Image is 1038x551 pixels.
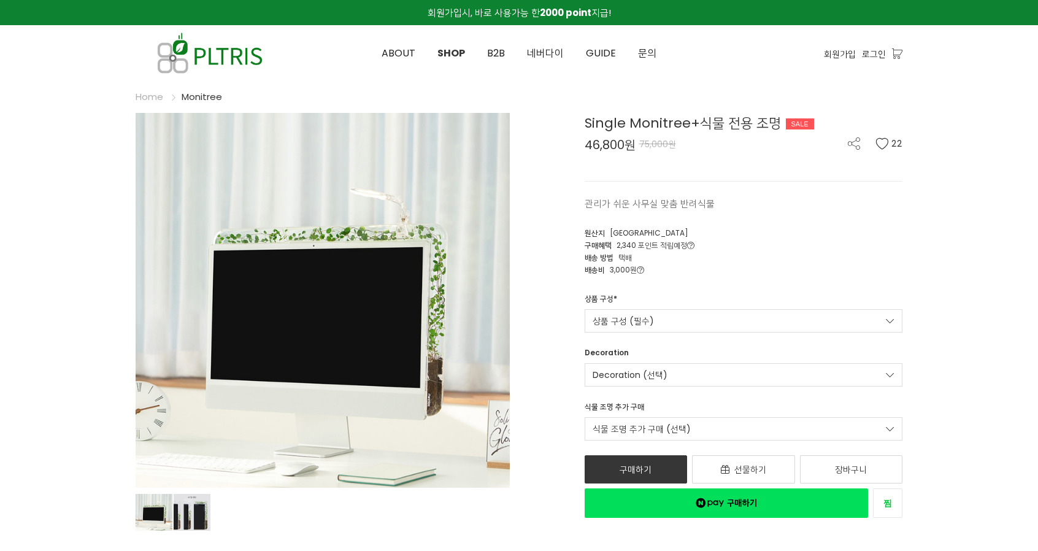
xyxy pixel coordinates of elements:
[638,46,656,60] span: 문의
[585,196,903,211] p: 관리가 쉬운 사무실 맞춤 반려식물
[639,138,676,150] span: 75,000원
[371,26,426,81] a: ABOUT
[426,26,476,81] a: SHOP
[610,264,644,275] span: 3,000원
[800,455,903,484] a: 장바구니
[585,401,644,417] div: 식물 조명 추가 구매
[873,488,902,518] a: 새창
[585,113,903,133] div: Single Monitree+식물 전용 조명
[862,47,886,61] a: 로그인
[585,488,869,518] a: 새창
[824,47,856,61] a: 회원가입
[891,137,902,150] span: 22
[527,46,564,60] span: 네버다이
[585,293,617,309] div: 상품 구성
[786,118,814,129] div: SALE
[585,264,605,275] span: 배송비
[516,26,575,81] a: 네버다이
[585,139,636,151] span: 46,800원
[585,228,605,238] span: 원산지
[692,455,795,484] a: 선물하기
[575,26,627,81] a: GUIDE
[585,252,613,263] span: 배송 방법
[627,26,667,81] a: 문의
[585,347,629,363] div: Decoration
[487,46,505,60] span: B2B
[585,240,612,250] span: 구매혜택
[618,252,632,263] span: 택배
[585,363,903,387] a: Decoration (선택)
[875,137,902,150] button: 22
[540,6,591,19] strong: 2000 point
[136,90,163,103] a: Home
[610,228,688,238] span: [GEOGRAPHIC_DATA]
[437,46,465,60] span: SHOP
[585,455,688,484] a: 구매하기
[586,46,616,60] span: GUIDE
[617,240,694,250] span: 2,340 포인트 적립예정
[585,309,903,333] a: 상품 구성 (필수)
[182,90,222,103] a: Monitree
[476,26,516,81] a: B2B
[428,6,611,19] span: 회원가입시, 바로 사용가능 한 지급!
[734,463,766,476] span: 선물하기
[382,46,415,60] span: ABOUT
[585,417,903,441] a: 식물 조명 추가 구매 (선택)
